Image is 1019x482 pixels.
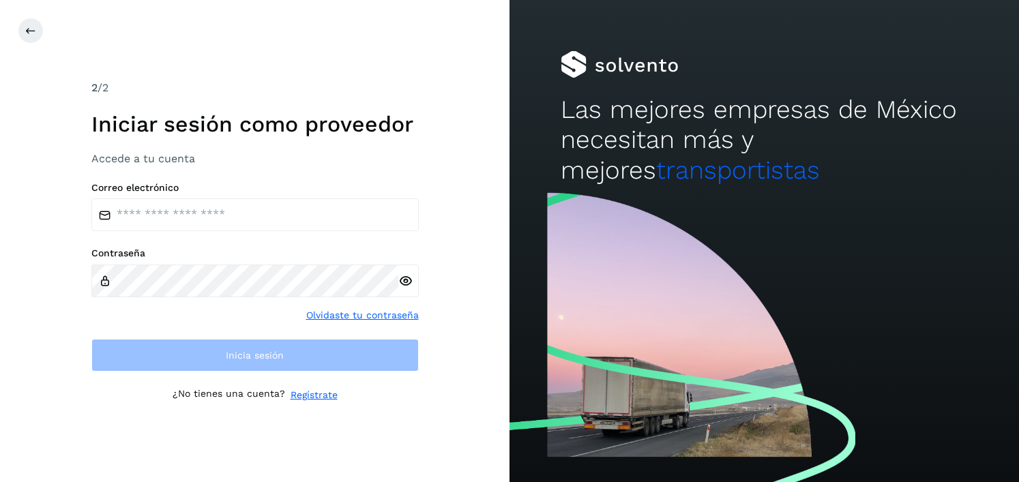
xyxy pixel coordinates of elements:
[91,339,419,372] button: Inicia sesión
[91,182,419,194] label: Correo electrónico
[656,155,820,185] span: transportistas
[173,388,285,402] p: ¿No tienes una cuenta?
[91,80,419,96] div: /2
[91,247,419,259] label: Contraseña
[91,111,419,137] h1: Iniciar sesión como proveedor
[561,95,969,185] h2: Las mejores empresas de México necesitan más y mejores
[291,388,338,402] a: Regístrate
[306,308,419,322] a: Olvidaste tu contraseña
[226,350,284,360] span: Inicia sesión
[91,152,419,165] h3: Accede a tu cuenta
[91,81,98,94] span: 2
